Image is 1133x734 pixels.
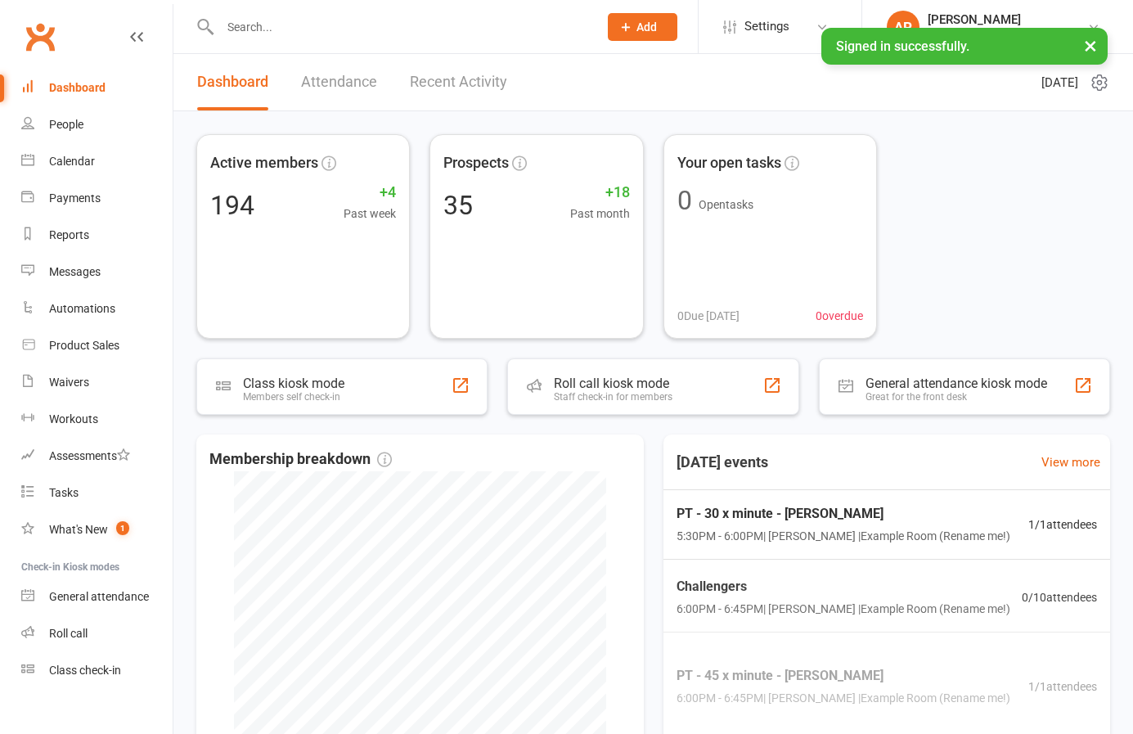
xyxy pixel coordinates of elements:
[443,192,473,218] div: 35
[410,54,507,110] a: Recent Activity
[21,475,173,511] a: Tasks
[21,401,173,438] a: Workouts
[21,364,173,401] a: Waivers
[49,265,101,278] div: Messages
[49,486,79,499] div: Tasks
[21,579,173,615] a: General attendance kiosk mode
[1041,453,1100,472] a: View more
[20,16,61,57] a: Clubworx
[554,391,672,403] div: Staff check-in for members
[1022,588,1097,606] span: 0 / 10 attendees
[21,254,173,290] a: Messages
[49,590,149,603] div: General attendance
[887,11,919,43] div: AP
[677,665,1010,687] span: PT - 45 x minute - [PERSON_NAME]
[570,181,630,205] span: +18
[21,615,173,652] a: Roll call
[243,376,344,391] div: Class kiosk mode
[49,81,106,94] div: Dashboard
[836,38,969,54] span: Signed in successfully.
[49,302,115,315] div: Automations
[21,511,173,548] a: What's New1
[49,449,130,462] div: Assessments
[865,391,1047,403] div: Great for the front desk
[49,191,101,205] div: Payments
[21,652,173,689] a: Class kiosk mode
[608,13,677,41] button: Add
[49,228,89,241] div: Reports
[677,503,1010,525] span: PT - 30 x minute - [PERSON_NAME]
[677,151,781,175] span: Your open tasks
[1076,28,1105,63] button: ×
[49,412,98,426] div: Workouts
[21,327,173,364] a: Product Sales
[744,8,789,45] span: Settings
[928,12,1087,27] div: [PERSON_NAME]
[344,205,396,223] span: Past week
[49,664,121,677] div: Class check-in
[677,690,1010,708] span: 6:00PM - 6:45PM | [PERSON_NAME] | Example Room (Rename me!)
[21,180,173,217] a: Payments
[21,143,173,180] a: Calendar
[865,376,1047,391] div: General attendance kiosk mode
[1041,73,1078,92] span: [DATE]
[210,151,318,175] span: Active members
[21,70,173,106] a: Dashboard
[677,576,1010,597] span: Challengers
[116,521,129,535] span: 1
[663,448,781,477] h3: [DATE] events
[570,205,630,223] span: Past month
[21,106,173,143] a: People
[677,307,740,325] span: 0 Due [DATE]
[677,601,1010,619] span: 6:00PM - 6:45PM | [PERSON_NAME] | Example Room (Rename me!)
[215,16,587,38] input: Search...
[210,192,254,218] div: 194
[197,54,268,110] a: Dashboard
[209,448,392,471] span: Membership breakdown
[816,307,863,325] span: 0 overdue
[21,217,173,254] a: Reports
[344,181,396,205] span: +4
[928,27,1087,42] div: Realfit Personal Training & Gym
[1028,516,1097,534] span: 1 / 1 attendees
[443,151,509,175] span: Prospects
[636,20,657,34] span: Add
[49,376,89,389] div: Waivers
[243,391,344,403] div: Members self check-in
[49,523,108,536] div: What's New
[1028,678,1097,696] span: 1 / 1 attendees
[301,54,377,110] a: Attendance
[554,376,672,391] div: Roll call kiosk mode
[677,527,1010,545] span: 5:30PM - 6:00PM | [PERSON_NAME] | Example Room (Rename me!)
[21,290,173,327] a: Automations
[677,187,692,214] div: 0
[49,118,83,131] div: People
[21,438,173,475] a: Assessments
[49,627,88,640] div: Roll call
[49,155,95,168] div: Calendar
[49,339,119,352] div: Product Sales
[699,198,753,211] span: Open tasks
